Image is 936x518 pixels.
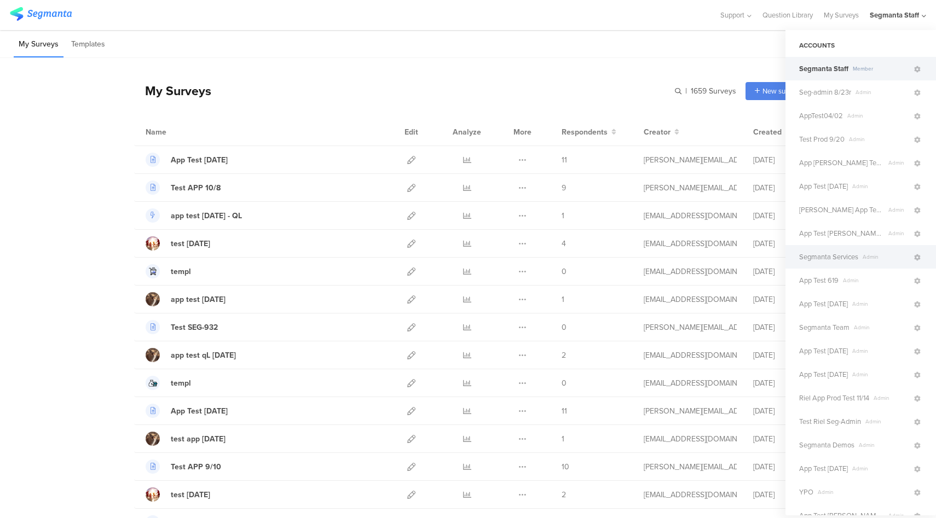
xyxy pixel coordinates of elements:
a: Test APP 10/8 [146,181,221,195]
div: [DATE] [753,405,819,417]
div: [DATE] [753,377,819,389]
div: [DATE] [753,266,819,277]
span: Riel App Prod Test 11/14 [799,393,869,403]
span: | [684,85,689,97]
a: app test [DATE] [146,292,226,306]
div: eliran@segmanta.com [644,350,737,361]
span: Admin [858,253,912,261]
a: App Test [DATE] [146,153,228,167]
span: Admin [861,417,912,426]
span: YPO [799,487,813,497]
a: test app [DATE] [146,432,226,446]
div: raymund@segmanta.com [644,461,737,473]
div: channelle@segmanta.com [644,238,737,249]
span: 1 [562,210,564,222]
div: test app 10 sep 25 [171,433,226,445]
div: App Test 10.08.25 [171,154,228,166]
a: templ [146,264,191,278]
span: App Test 619 [799,275,839,286]
a: App Test [DATE] [146,404,228,418]
span: Admin [848,347,912,355]
span: Segmanta Services [799,252,858,262]
span: Admin [884,206,912,214]
div: templ [171,377,191,389]
span: Respondents [562,126,608,138]
span: 0 [562,377,567,389]
div: Edit [400,118,423,145]
button: Creator [644,126,679,138]
span: Riel App Test - 1/10/24 [799,205,884,215]
span: 0 [562,266,567,277]
span: 11 [562,405,567,417]
div: Test SEG-932 [171,322,218,333]
div: eliran@segmanta.com [644,294,737,305]
span: 1659 Surveys [691,85,736,97]
div: test 9.10.25 [171,489,210,500]
div: templ [171,266,191,277]
a: Test APP 9/10 [146,459,221,474]
div: riel@segmanta.com [644,154,737,166]
div: eliran@segmanta.com [644,377,737,389]
div: raymund@segmanta.com [644,322,737,333]
span: App Test 7.23.24 [799,463,848,474]
span: Admin [848,464,912,473]
div: channelle@segmanta.com [644,489,737,500]
div: ACCOUNTS [785,36,936,55]
span: Admin [854,441,912,449]
div: [DATE] [753,489,819,500]
div: eliran@segmanta.com [644,210,737,222]
div: [DATE] [753,294,819,305]
span: 2 [562,489,566,500]
div: My Surveys [134,82,211,100]
span: App Test 2/8/24 [799,181,848,191]
div: [DATE] [753,182,819,194]
span: AppTest04/02 [799,110,843,121]
a: test [DATE] [146,236,210,251]
button: Respondents [562,126,616,138]
div: test 10.08.25 [171,238,210,249]
span: Admin [884,229,912,237]
div: eliran@segmanta.com [644,266,737,277]
a: app test qL [DATE] [146,348,236,362]
span: Admin [848,370,912,379]
span: App Test 3.24.25 [799,299,848,309]
div: [DATE] [753,433,819,445]
span: Admin [848,300,912,308]
span: App Test Riel 10.07.24 [799,228,884,238]
div: app test qL wed 10 sep [171,350,236,361]
div: Segmanta Staff [870,10,919,20]
span: App Test 7/9/24 [799,346,848,356]
div: Name [146,126,211,138]
div: Test APP 9/10 [171,461,221,473]
li: My Surveys [14,32,63,57]
span: Seg-admin 8/23r [799,87,851,97]
div: [DATE] [753,210,819,222]
li: Templates [66,32,110,57]
span: Admin [884,159,912,167]
span: Admin [850,323,912,331]
span: Admin [813,488,912,496]
span: Test Riel Seg-Admin [799,416,861,427]
span: Test Prod 9/20 [799,134,845,144]
span: App Riel Test 6.18.24 [799,158,884,168]
div: Test APP 10/8 [171,182,221,194]
span: Admin [848,182,912,190]
span: 9 [562,182,566,194]
div: app test 8oct 25 - QL [171,210,242,222]
a: Test SEG-932 [146,320,218,334]
span: Member [848,65,912,73]
div: riel@segmanta.com [644,405,737,417]
span: 0 [562,322,567,333]
span: Admin [851,88,912,96]
span: 10 [562,461,569,473]
div: [DATE] [753,322,819,333]
span: Admin [839,276,912,284]
span: Admin [845,135,912,143]
img: segmanta logo [10,7,72,21]
span: New survey [762,86,798,96]
span: Support [720,10,744,20]
a: test [DATE] [146,487,210,502]
span: Segmanta Demos [799,440,854,450]
span: Admin [869,394,912,402]
div: app test 8oct 25 [171,294,226,305]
